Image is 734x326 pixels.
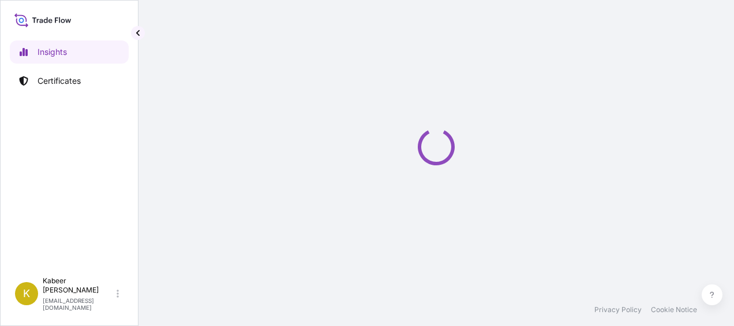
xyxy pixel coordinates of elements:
p: Certificates [38,75,81,87]
p: Insights [38,46,67,58]
a: Insights [10,40,129,64]
a: Privacy Policy [594,305,642,314]
a: Certificates [10,69,129,92]
p: [EMAIL_ADDRESS][DOMAIN_NAME] [43,297,114,311]
p: Kabeer [PERSON_NAME] [43,276,114,295]
a: Cookie Notice [651,305,697,314]
span: K [23,288,30,299]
